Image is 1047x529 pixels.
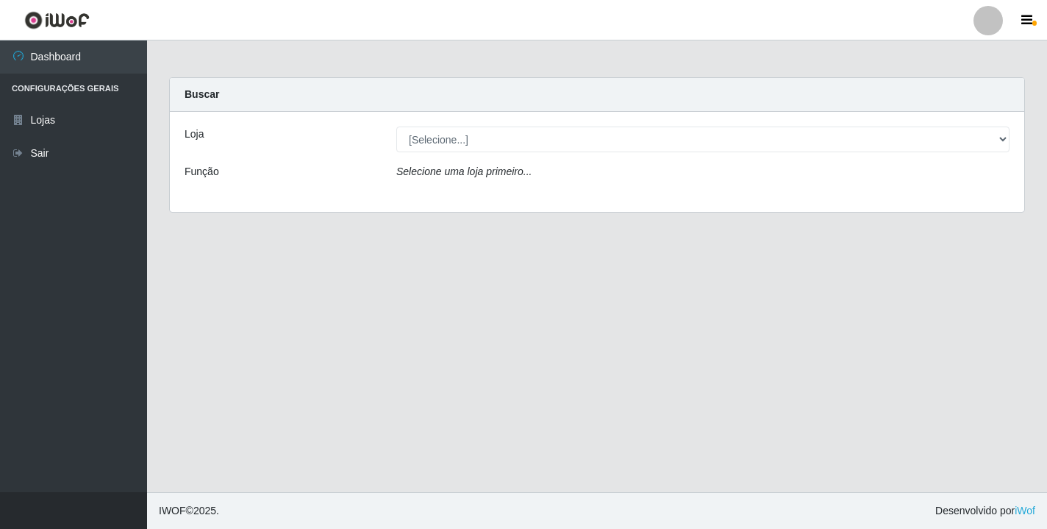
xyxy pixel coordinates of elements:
[185,127,204,142] label: Loja
[1015,505,1035,516] a: iWof
[185,164,219,180] label: Função
[185,88,219,100] strong: Buscar
[396,166,532,177] i: Selecione uma loja primeiro...
[159,503,219,519] span: © 2025 .
[24,11,90,29] img: CoreUI Logo
[935,503,1035,519] span: Desenvolvido por
[159,505,186,516] span: IWOF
